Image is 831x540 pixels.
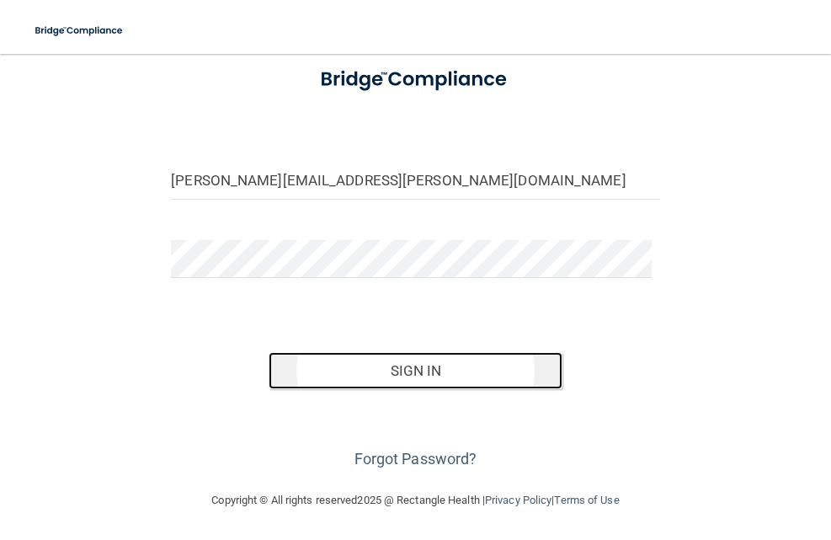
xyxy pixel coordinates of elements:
[269,352,562,389] button: Sign In
[300,54,531,105] img: bridge_compliance_login_screen.278c3ca4.svg
[354,450,477,468] a: Forgot Password?
[109,473,723,527] div: Copyright © All rights reserved 2025 @ Rectangle Health | |
[25,13,134,48] img: bridge_compliance_login_screen.278c3ca4.svg
[485,494,551,506] a: Privacy Policy
[554,494,619,506] a: Terms of Use
[171,162,660,200] input: Email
